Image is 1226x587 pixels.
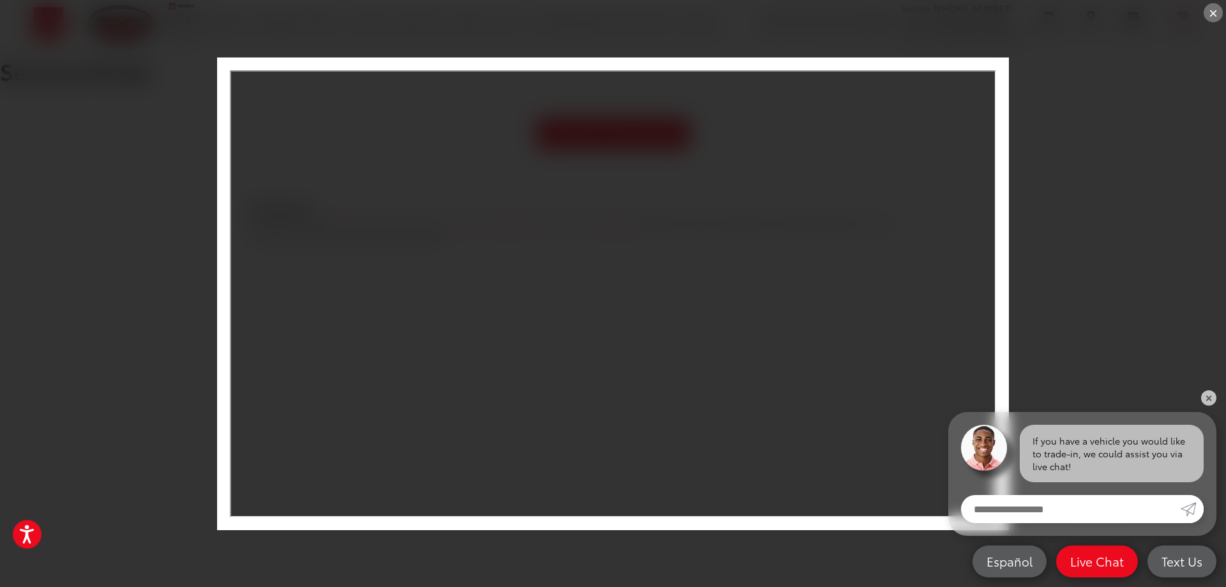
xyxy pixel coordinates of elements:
a: Español [972,545,1047,577]
span: Live Chat [1064,553,1130,569]
input: Enter your message [961,495,1181,523]
span: Text Us [1155,553,1209,569]
div: If you have a vehicle you would like to trade-in, we could assist you via live chat! [1020,425,1204,482]
div: × [1204,3,1223,22]
a: Submit [1181,495,1204,523]
a: Live Chat [1056,545,1138,577]
img: Agent profile photo [961,425,1007,471]
a: Text Us [1147,545,1216,577]
span: Español [980,553,1039,569]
